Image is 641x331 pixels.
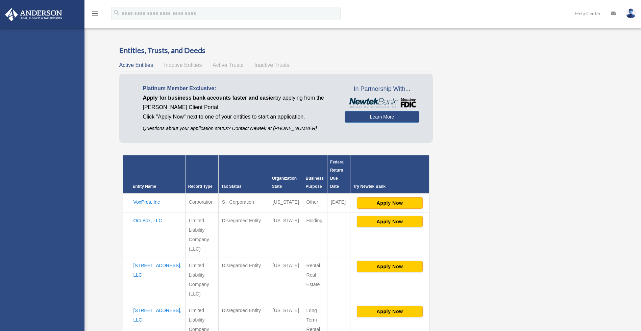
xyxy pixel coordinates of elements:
[357,197,423,209] button: Apply Now
[185,155,218,194] th: Record Type
[143,95,275,101] span: Apply for business bank accounts faster and easier
[164,62,202,68] span: Inactive Entities
[143,124,335,133] p: Questions about your application status? Contact Newtek at [PHONE_NUMBER]
[91,12,99,18] a: menu
[130,212,185,257] td: Oro Box, LLC
[327,155,350,194] th: Federal Return Due Date
[327,194,350,212] td: [DATE]
[130,155,185,194] th: Entity Name
[213,62,244,68] span: Active Trusts
[91,9,99,18] i: menu
[185,212,218,257] td: Limited Liability Company (LLC)
[353,182,426,190] div: Try Newtek Bank
[218,155,269,194] th: Tax Status
[185,194,218,212] td: Corporation
[130,194,185,212] td: VoxPros, Inc
[626,8,636,18] img: User Pic
[269,155,303,194] th: Organization State
[357,216,423,227] button: Apply Now
[345,84,419,95] span: In Partnership With...
[303,194,327,212] td: Other
[357,306,423,317] button: Apply Now
[269,194,303,212] td: [US_STATE]
[143,84,335,93] p: Platinum Member Exclusive:
[303,212,327,257] td: Holding
[3,8,64,21] img: Anderson Advisors Platinum Portal
[269,257,303,302] td: [US_STATE]
[218,212,269,257] td: Disregarded Entity
[303,155,327,194] th: Business Purpose
[143,93,335,112] p: by applying from the [PERSON_NAME] Client Portal.
[357,261,423,272] button: Apply Now
[348,98,416,108] img: NewtekBankLogoSM.png
[119,62,153,68] span: Active Entities
[185,257,218,302] td: Limited Liability Company (LLC)
[113,9,120,17] i: search
[130,257,185,302] td: [STREET_ADDRESS], LLC
[254,62,289,68] span: Inactive Trusts
[218,194,269,212] td: S - Corporation
[345,111,419,123] a: Learn More
[143,112,335,122] p: Click "Apply Now" next to one of your entities to start an application.
[303,257,327,302] td: Rental Real Estate
[218,257,269,302] td: Disregarded Entity
[269,212,303,257] td: [US_STATE]
[119,45,433,56] h3: Entities, Trusts, and Deeds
